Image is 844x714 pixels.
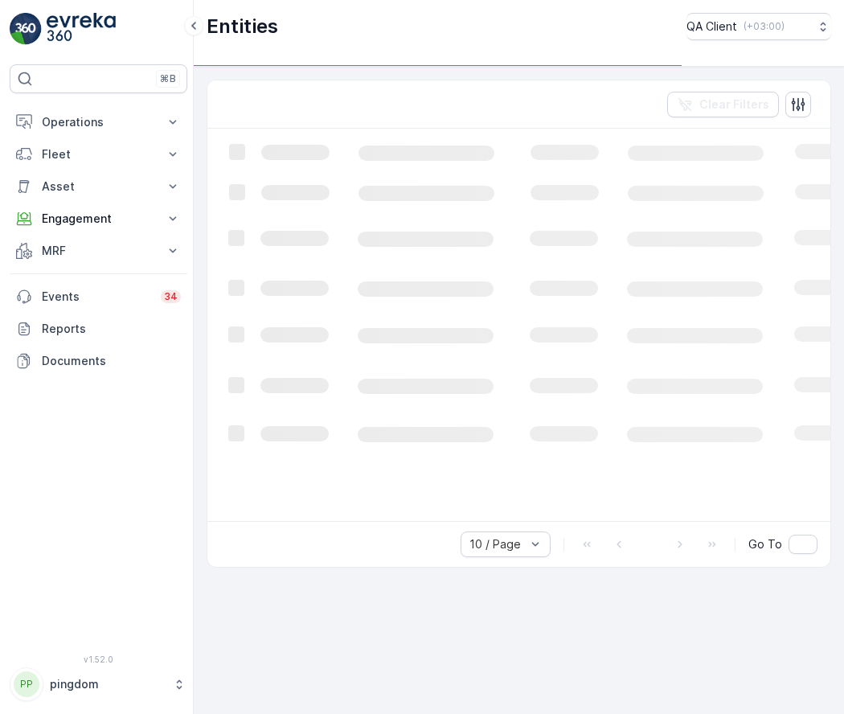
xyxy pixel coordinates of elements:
[164,290,178,303] p: 34
[10,667,187,701] button: PPpingdom
[42,353,181,369] p: Documents
[10,106,187,138] button: Operations
[50,676,165,692] p: pingdom
[42,146,155,162] p: Fleet
[10,203,187,235] button: Engagement
[207,14,278,39] p: Entities
[10,13,42,45] img: logo
[686,13,831,40] button: QA Client(+03:00)
[10,138,187,170] button: Fleet
[160,72,176,85] p: ⌘B
[686,18,737,35] p: QA Client
[42,289,151,305] p: Events
[699,96,769,113] p: Clear Filters
[10,170,187,203] button: Asset
[667,92,779,117] button: Clear Filters
[10,654,187,664] span: v 1.52.0
[42,243,155,259] p: MRF
[744,20,785,33] p: ( +03:00 )
[748,536,782,552] span: Go To
[42,178,155,195] p: Asset
[42,211,155,227] p: Engagement
[14,671,39,697] div: PP
[42,114,155,130] p: Operations
[10,313,187,345] a: Reports
[10,235,187,267] button: MRF
[10,345,187,377] a: Documents
[10,281,187,313] a: Events34
[42,321,181,337] p: Reports
[47,13,116,45] img: logo_light-DOdMpM7g.png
